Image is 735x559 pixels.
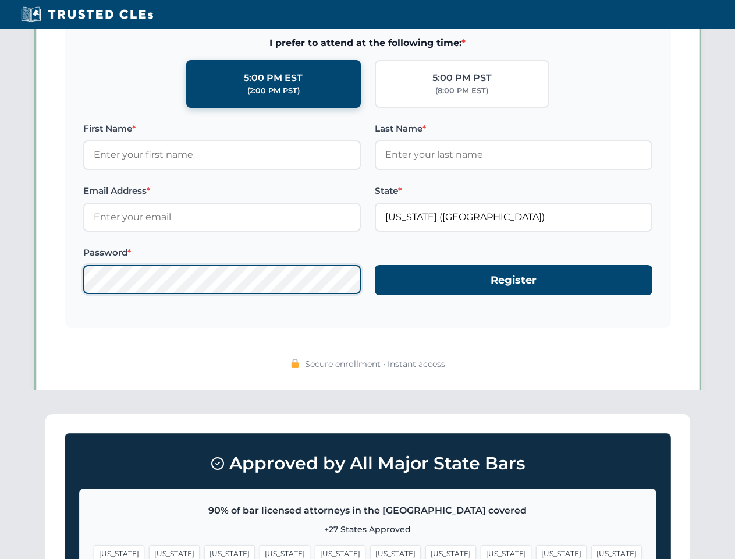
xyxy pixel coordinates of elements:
[375,265,652,296] button: Register
[83,36,652,51] span: I prefer to attend at the following time:
[305,358,445,370] span: Secure enrollment • Instant access
[83,184,361,198] label: Email Address
[17,6,157,23] img: Trusted CLEs
[94,523,642,536] p: +27 States Approved
[83,122,361,136] label: First Name
[375,184,652,198] label: State
[247,85,300,97] div: (2:00 PM PST)
[94,503,642,518] p: 90% of bar licensed attorneys in the [GEOGRAPHIC_DATA] covered
[290,359,300,368] img: 🔒
[83,203,361,232] input: Enter your email
[435,85,488,97] div: (8:00 PM EST)
[432,70,492,86] div: 5:00 PM PST
[375,122,652,136] label: Last Name
[244,70,303,86] div: 5:00 PM EST
[83,140,361,169] input: Enter your first name
[375,203,652,232] input: California (CA)
[79,448,656,479] h3: Approved by All Major State Bars
[83,246,361,260] label: Password
[375,140,652,169] input: Enter your last name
